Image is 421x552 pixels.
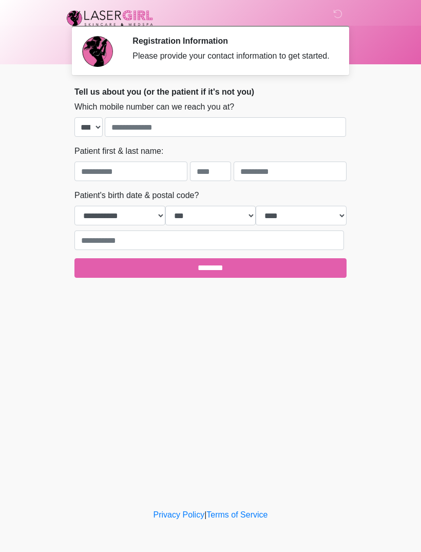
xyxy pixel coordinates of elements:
img: Agent Avatar [82,36,113,67]
label: Patient's birth date & postal code? [74,189,199,202]
a: | [204,510,206,519]
img: Laser Girl Med Spa LLC Logo [64,8,156,28]
h2: Tell us about you (or the patient if it's not you) [74,87,347,97]
label: Patient first & last name: [74,145,163,157]
label: Which mobile number can we reach you at? [74,101,234,113]
a: Privacy Policy [154,510,205,519]
h2: Registration Information [132,36,331,46]
div: Please provide your contact information to get started. [132,50,331,62]
a: Terms of Service [206,510,267,519]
